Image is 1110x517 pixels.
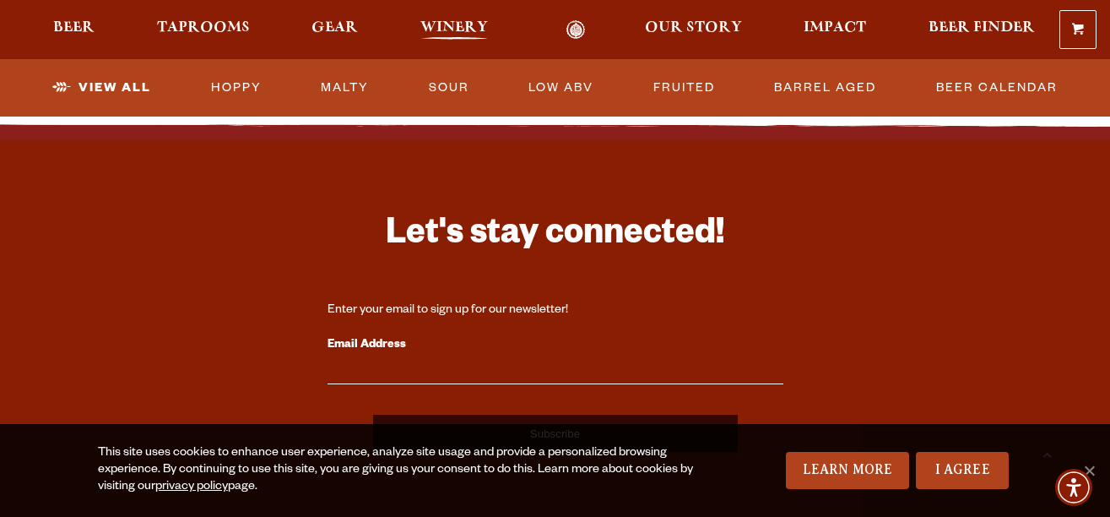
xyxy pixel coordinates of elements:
[645,21,742,35] span: Our Story
[420,21,488,35] span: Winery
[916,452,1009,489] a: I Agree
[328,212,783,262] h3: Let's stay connected!
[46,68,158,107] a: View All
[929,21,1035,35] span: Beer Finder
[301,20,369,40] a: Gear
[1055,469,1092,506] div: Accessibility Menu
[328,302,783,319] div: Enter your email to sign up for our newsletter!
[786,452,910,489] a: Learn More
[918,20,1046,40] a: Beer Finder
[409,20,499,40] a: Winery
[793,20,877,40] a: Impact
[328,335,783,356] label: Email Address
[53,21,95,35] span: Beer
[804,21,866,35] span: Impact
[373,415,738,452] input: Subscribe
[634,20,753,40] a: Our Story
[146,20,261,40] a: Taprooms
[204,68,268,107] a: Hoppy
[98,445,713,496] div: This site uses cookies to enhance user experience, analyze site usage and provide a personalized ...
[647,68,722,107] a: Fruited
[311,21,358,35] span: Gear
[422,68,476,107] a: Sour
[767,68,883,107] a: Barrel Aged
[314,68,376,107] a: Malty
[157,21,250,35] span: Taprooms
[155,481,228,494] a: privacy policy
[522,68,600,107] a: Low ABV
[42,20,106,40] a: Beer
[929,68,1064,107] a: Beer Calendar
[544,20,608,40] a: Odell Home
